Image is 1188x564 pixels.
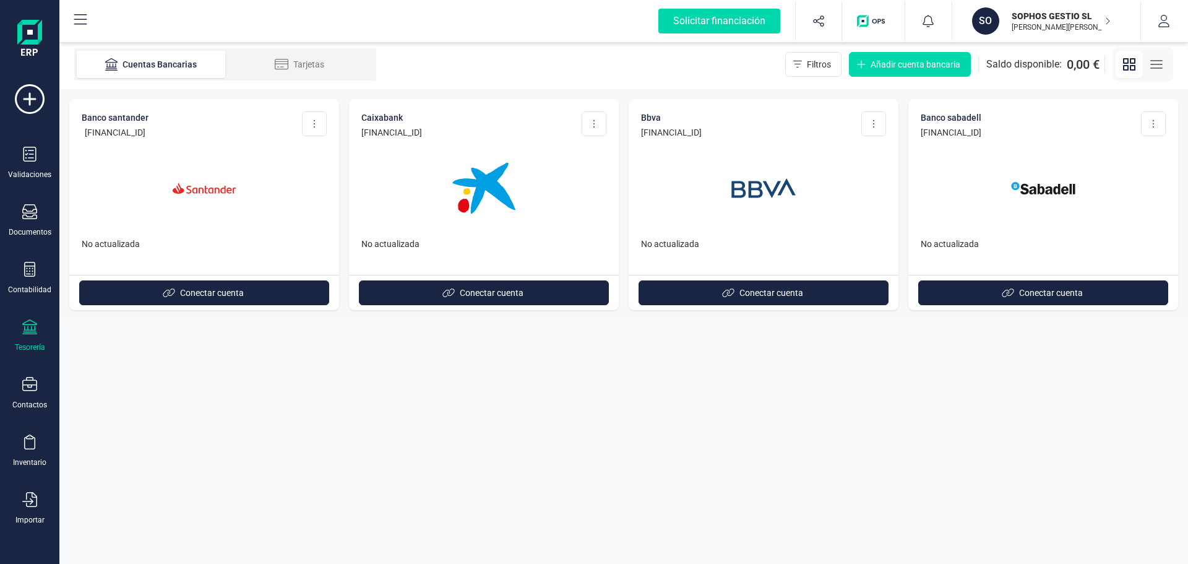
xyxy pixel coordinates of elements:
div: Importar [15,515,45,525]
p: Banco Sabadell [921,111,981,124]
div: Validaciones [8,170,51,180]
p: [FINANCIAL_ID] [641,126,702,139]
p: [FINANCIAL_ID] [361,126,422,139]
span: Conectar cuenta [739,287,803,299]
button: Conectar cuenta [359,280,609,305]
button: Logo de OPS [850,1,897,41]
span: Añadir cuenta bancaria [871,58,960,71]
p: Caixabank [361,111,422,124]
button: Solicitar financiación [643,1,795,41]
span: 0,00 € [1067,56,1100,73]
div: Contactos [12,400,47,410]
div: Solicitar financiación [658,9,780,33]
div: Tarjetas [250,58,349,71]
p: [PERSON_NAME][PERSON_NAME] [1012,22,1111,32]
p: BBVA [641,111,702,124]
div: Cuentas Bancarias [101,58,200,71]
p: No actualizada [641,238,886,250]
p: [FINANCIAL_ID] [82,126,148,139]
p: Banco Santander [82,111,148,124]
span: Conectar cuenta [1019,287,1083,299]
p: No actualizada [361,238,606,250]
span: Conectar cuenta [460,287,523,299]
div: Tesorería [15,342,45,352]
button: Conectar cuenta [639,280,889,305]
img: Logo Finanedi [17,20,42,59]
button: Añadir cuenta bancaria [849,52,971,77]
p: SOPHOS GESTIO SL [1012,10,1111,22]
button: Conectar cuenta [918,280,1168,305]
div: Documentos [9,227,51,237]
p: No actualizada [921,238,1166,250]
span: Conectar cuenta [180,287,244,299]
span: Saldo disponible: [986,57,1062,72]
div: SO [972,7,999,35]
img: Logo de OPS [857,15,890,27]
div: Contabilidad [8,285,51,295]
p: [FINANCIAL_ID] [921,126,981,139]
span: Filtros [807,58,831,71]
div: Inventario [13,458,46,467]
button: SOSOPHOS GESTIO SL[PERSON_NAME][PERSON_NAME] [967,1,1126,41]
button: Conectar cuenta [79,280,329,305]
button: Filtros [785,52,841,77]
p: No actualizada [82,238,327,250]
